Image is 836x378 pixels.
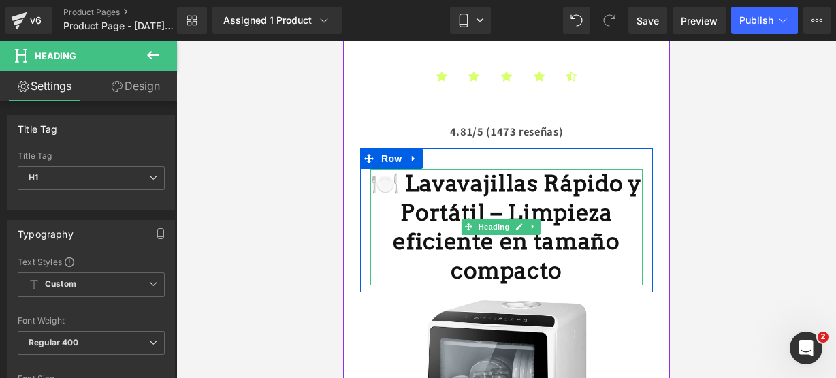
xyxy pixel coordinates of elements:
[673,7,726,34] a: Preview
[637,14,659,28] span: Save
[107,83,221,98] strong: 4.81/5 (1473 reseñas)
[18,116,58,135] div: Title Tag
[596,7,623,34] button: Redo
[18,221,74,240] div: Typography
[223,14,331,27] div: Assigned 1 Product
[184,178,198,194] a: Expand / Collapse
[18,316,165,326] div: Font Weight
[29,172,38,183] b: H1
[803,7,831,34] button: More
[133,178,170,194] span: Heading
[18,256,165,267] div: Text Styles
[91,71,180,101] a: Design
[27,12,44,29] div: v6
[177,7,207,34] a: New Library
[35,50,76,61] span: Heading
[63,20,174,31] span: Product Page - [DATE] 18:58:18
[790,332,822,364] iframe: Intercom live chat
[739,15,773,26] span: Publish
[62,108,80,128] a: Expand / Collapse
[18,151,165,161] div: Title Tag
[681,14,718,28] span: Preview
[63,7,199,18] a: Product Pages
[35,108,62,128] span: Row
[29,337,79,347] b: Regular 400
[731,7,798,34] button: Publish
[45,279,76,290] b: Custom
[818,332,829,343] span: 2
[563,7,590,34] button: Undo
[5,7,52,34] a: v6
